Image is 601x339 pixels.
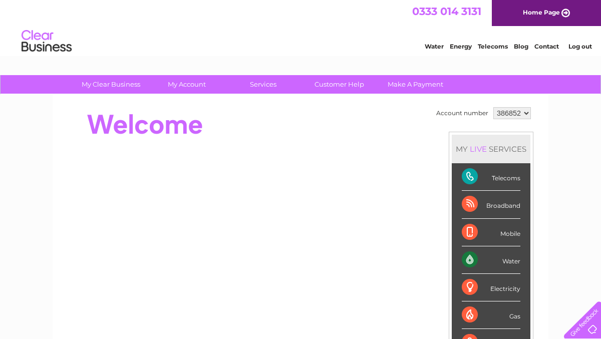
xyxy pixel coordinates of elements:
a: Telecoms [478,43,508,50]
a: 0333 014 3131 [412,5,481,18]
div: Water [462,246,520,274]
div: Clear Business is a trading name of Verastar Limited (registered in [GEOGRAPHIC_DATA] No. 3667643... [65,6,538,49]
a: My Clear Business [70,75,152,94]
a: Energy [450,43,472,50]
div: Gas [462,301,520,329]
a: Contact [534,43,559,50]
img: logo.png [21,26,72,57]
a: Water [425,43,444,50]
div: LIVE [468,144,489,154]
a: Blog [514,43,528,50]
td: Account number [434,105,491,122]
div: Telecoms [462,163,520,191]
a: Services [222,75,305,94]
div: Broadband [462,191,520,218]
div: Mobile [462,219,520,246]
div: Electricity [462,274,520,301]
a: Make A Payment [374,75,457,94]
a: Log out [568,43,592,50]
div: MY SERVICES [452,135,530,163]
a: Customer Help [298,75,381,94]
a: My Account [146,75,228,94]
